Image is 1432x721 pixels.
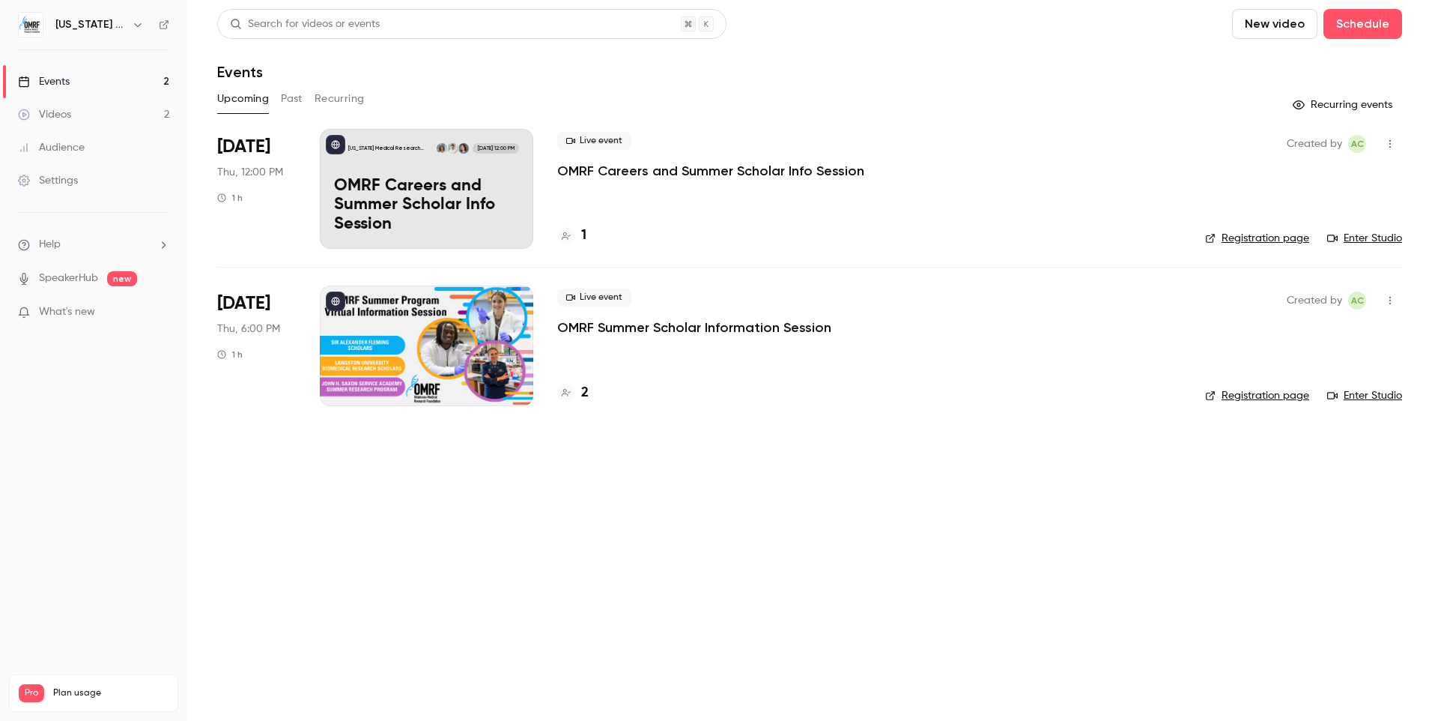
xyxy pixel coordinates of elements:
[557,289,631,307] span: Live event
[557,226,586,246] a: 1
[1348,292,1366,310] span: Ashley Cheyney
[18,237,169,253] li: help-dropdown-opener
[557,383,589,403] a: 2
[581,383,589,403] h4: 2
[1351,135,1364,153] span: AC
[217,192,243,204] div: 1 h
[1287,292,1342,310] span: Created by
[217,286,296,405] div: Oct 23 Thu, 6:00 PM (America/Chicago)
[1351,292,1364,310] span: AC
[473,143,518,154] span: [DATE] 12:00 PM
[437,143,447,154] img: Ashley Cheyney, Ph.D.
[315,87,365,111] button: Recurring
[1348,135,1366,153] span: Ashley Cheyney
[18,107,71,122] div: Videos
[1205,231,1309,246] a: Registration page
[39,237,61,253] span: Help
[281,87,303,111] button: Past
[217,292,270,316] span: [DATE]
[18,140,85,155] div: Audience
[217,87,269,111] button: Upcoming
[458,143,469,154] img: Jennifer Allenwood
[557,162,864,180] a: OMRF Careers and Summer Scholar Info Session
[39,304,95,320] span: What's new
[557,319,831,337] a: OMRF Summer Scholar Information Session
[230,16,380,32] div: Search for videos or events
[348,145,436,152] p: [US_STATE] Medical Research Foundation
[1232,9,1317,39] button: New video
[217,135,270,159] span: [DATE]
[581,226,586,246] h4: 1
[107,271,137,286] span: new
[1327,231,1402,246] a: Enter Studio
[19,684,44,702] span: Pro
[217,165,283,180] span: Thu, 12:00 PM
[18,173,78,188] div: Settings
[557,132,631,150] span: Live event
[1327,388,1402,403] a: Enter Studio
[19,13,43,37] img: Oklahoma Medical Research Foundation
[53,687,169,699] span: Plan usage
[1205,388,1309,403] a: Registration page
[1286,93,1402,117] button: Recurring events
[18,74,70,89] div: Events
[320,129,533,249] a: OMRF Careers and Summer Scholar Info Session[US_STATE] Medical Research FoundationJennifer Allenw...
[334,177,519,235] p: OMRF Careers and Summer Scholar Info Session
[1323,9,1402,39] button: Schedule
[217,349,243,360] div: 1 h
[55,17,126,32] h6: [US_STATE] Medical Research Foundation
[217,63,263,81] h1: Events
[1287,135,1342,153] span: Created by
[217,322,280,337] span: Thu, 6:00 PM
[39,271,98,286] a: SpeakerHub
[447,143,458,154] img: J. Joel Solís
[217,129,296,249] div: Oct 9 Thu, 12:00 PM (America/Chicago)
